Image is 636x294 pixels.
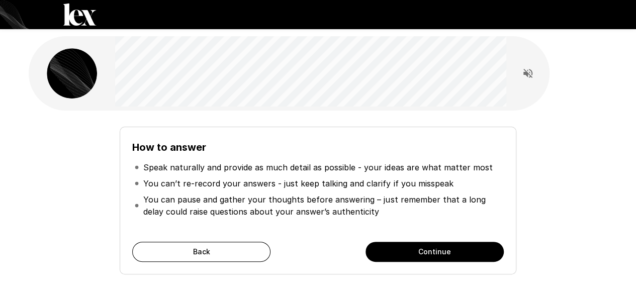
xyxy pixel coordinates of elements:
[132,242,270,262] button: Back
[518,63,538,83] button: Read questions aloud
[47,48,97,99] img: lex_avatar2.png
[132,141,206,153] b: How to answer
[143,193,501,218] p: You can pause and gather your thoughts before answering – just remember that a long delay could r...
[143,161,492,173] p: Speak naturally and provide as much detail as possible - your ideas are what matter most
[143,177,453,189] p: You can’t re-record your answers - just keep talking and clarify if you misspeak
[366,242,504,262] button: Continue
